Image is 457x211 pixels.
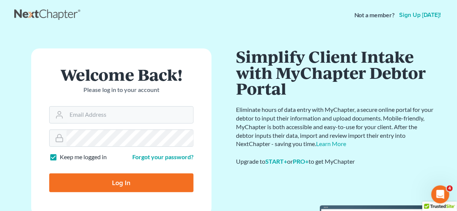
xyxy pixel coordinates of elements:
[49,66,194,83] h1: Welcome Back!
[67,107,193,123] input: Email Address
[447,185,453,191] span: 4
[49,86,194,94] p: Please log in to your account
[236,48,435,96] h1: Simplify Client Intake with MyChapter Debtor Portal
[265,158,287,165] a: START+
[316,140,346,147] a: Learn More
[293,158,309,165] a: PRO+
[354,11,395,20] strong: Not a member?
[236,105,435,148] p: Eliminate hours of data entry with MyChapter, a secure online portal for your debtor to input the...
[49,173,194,192] input: Log In
[431,185,449,203] iframe: Intercom live chat
[132,153,194,160] a: Forgot your password?
[236,157,435,166] div: Upgrade to or to get MyChapter
[60,153,107,161] label: Keep me logged in
[398,12,443,18] a: Sign up [DATE]!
